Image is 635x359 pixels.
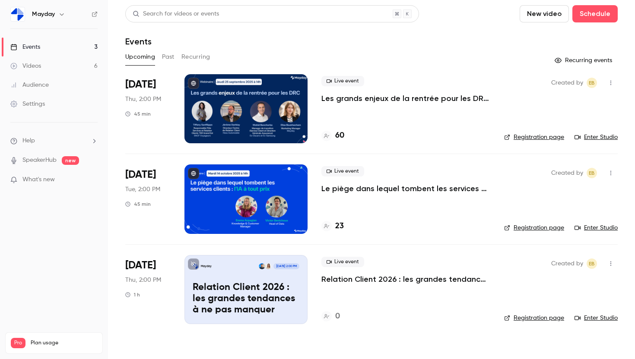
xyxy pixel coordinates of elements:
span: Help [22,136,35,145]
span: Created by [551,258,583,269]
iframe: Noticeable Trigger [87,176,98,184]
div: 45 min [125,201,151,208]
span: Live event [321,76,364,86]
span: EB [589,258,595,269]
div: Search for videos or events [133,9,219,19]
a: SpeakerHub [22,156,57,165]
button: Upcoming [125,50,155,64]
a: Registration page [504,133,564,142]
button: New video [520,5,569,22]
button: Schedule [572,5,618,22]
button: Recurring [181,50,210,64]
div: Sep 25 Thu, 2:00 PM (Europe/Paris) [125,74,171,143]
span: Tue, 2:00 PM [125,185,160,194]
p: Mayday [201,264,212,268]
span: EB [589,168,595,178]
h4: 0 [335,311,340,322]
a: Registration page [504,224,564,232]
span: [DATE] [125,258,156,272]
img: Mayday [11,7,25,21]
div: Audience [10,81,49,89]
span: [DATE] [125,168,156,182]
span: Elise Boukhechem [587,168,597,178]
h6: Mayday [32,10,55,19]
a: Le piège dans lequel tombent les services clients : l’IA à tout prix [321,183,490,194]
span: Created by [551,168,583,178]
span: new [62,156,79,165]
div: Settings [10,100,45,108]
span: [DATE] [125,78,156,91]
span: What's new [22,175,55,184]
span: Thu, 2:00 PM [125,276,161,284]
li: help-dropdown-opener [10,136,98,145]
span: Created by [551,78,583,88]
a: Registration page [504,314,564,322]
span: Elise Boukhechem [587,78,597,88]
img: Solène Nassif [265,263,271,269]
span: [DATE] 2:00 PM [273,263,299,269]
a: Enter Studio [575,133,618,142]
a: Enter Studio [575,224,618,232]
a: 0 [321,311,340,322]
div: Oct 14 Tue, 2:00 PM (Europe/Paris) [125,164,171,233]
div: Nov 13 Thu, 2:00 PM (Europe/Paris) [125,255,171,324]
span: Pro [11,338,25,348]
a: Les grands enjeux de la rentrée pour les DRC : cap sur la performance [321,93,490,104]
a: 23 [321,220,344,232]
h1: Events [125,36,152,47]
span: Thu, 2:00 PM [125,95,161,104]
h4: 23 [335,220,344,232]
div: 1 h [125,291,140,298]
a: Relation Client 2026 : les grandes tendances à ne pas manquer [321,274,490,284]
span: Live event [321,257,364,267]
p: Relation Client 2026 : les grandes tendances à ne pas manquer [193,282,299,315]
span: Plan usage [31,340,97,346]
h4: 60 [335,130,344,142]
div: Events [10,43,40,51]
a: Enter Studio [575,314,618,322]
img: François Castro-Lara [259,263,265,269]
a: 60 [321,130,344,142]
span: EB [589,78,595,88]
div: Videos [10,62,41,70]
span: Live event [321,166,364,176]
div: 45 min [125,110,151,117]
button: Past [162,50,175,64]
button: Recurring events [551,54,618,67]
span: Elise Boukhechem [587,258,597,269]
a: Relation Client 2026 : les grandes tendances à ne pas manquerMaydaySolène NassifFrançois Castro-L... [184,255,308,324]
